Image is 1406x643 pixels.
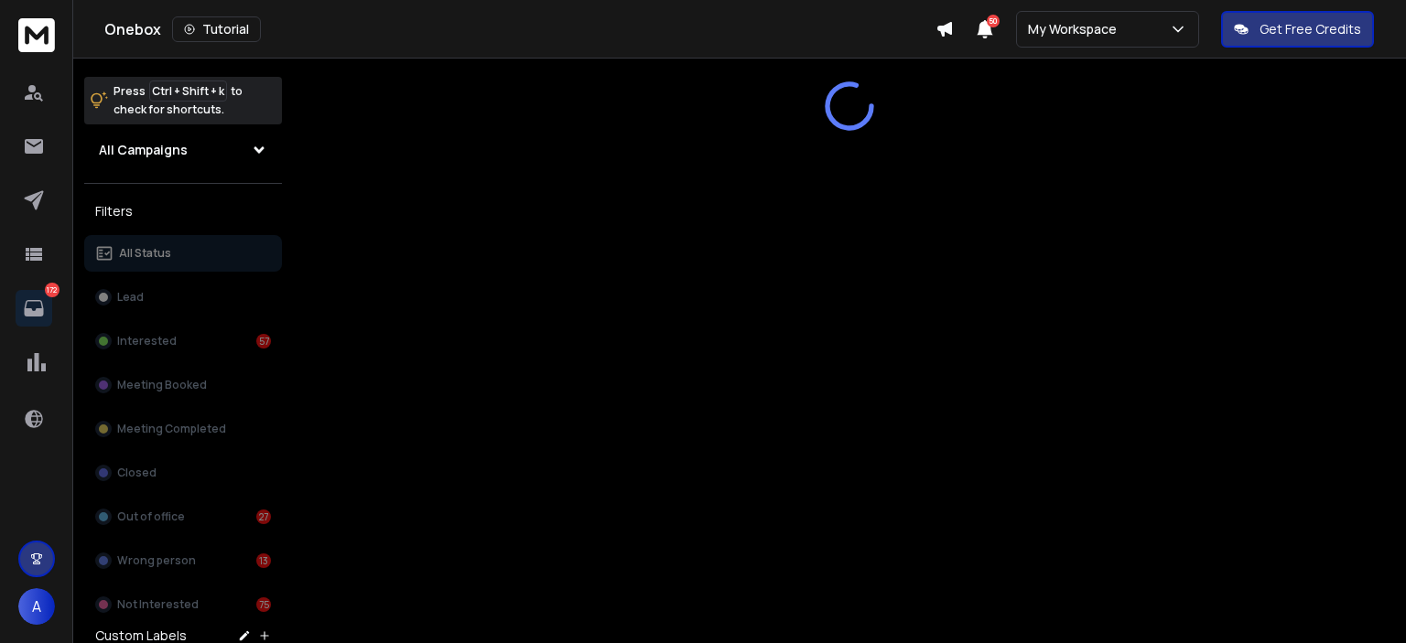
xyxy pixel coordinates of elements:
[84,132,282,168] button: All Campaigns
[18,588,55,625] button: A
[16,290,52,327] a: 172
[84,198,282,224] h3: Filters
[99,141,188,159] h1: All Campaigns
[1260,20,1361,38] p: Get Free Credits
[1028,20,1124,38] p: My Workspace
[172,16,261,42] button: Tutorial
[104,16,936,42] div: Onebox
[987,15,1000,27] span: 50
[149,80,227,102] span: Ctrl + Shift + k
[1221,11,1374,48] button: Get Free Credits
[114,82,243,119] p: Press to check for shortcuts.
[45,283,59,297] p: 172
